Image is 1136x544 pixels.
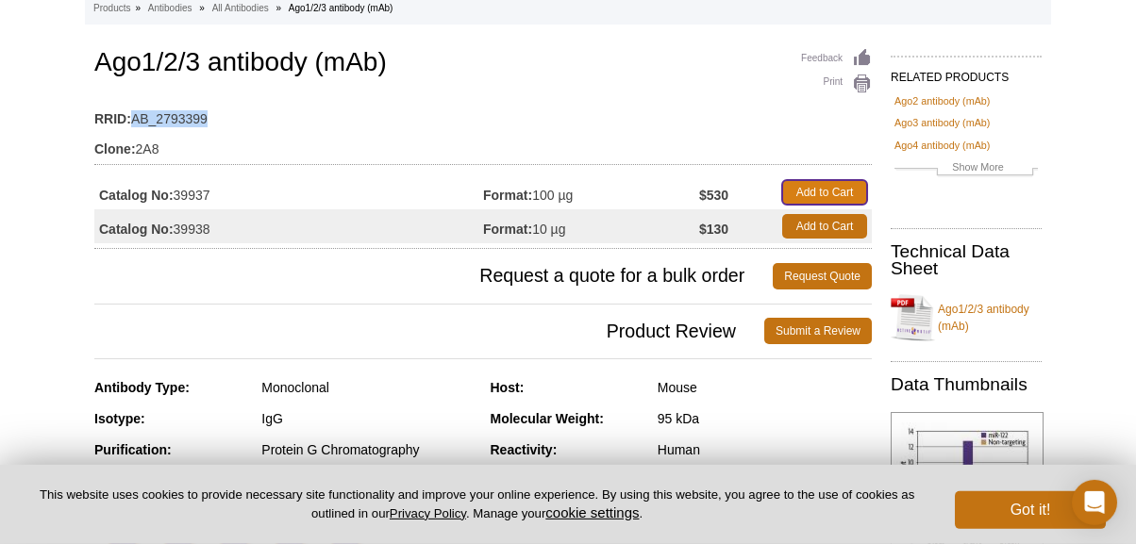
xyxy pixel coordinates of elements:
td: 10 µg [483,209,699,243]
h1: Ago1/2/3 antibody (mAb) [94,48,872,80]
a: Ago1/2/3 antibody (mAb) [891,289,1042,346]
strong: Format: [483,221,532,238]
a: Privacy Policy [390,506,466,520]
strong: Host: [491,380,525,395]
strong: $530 [699,187,728,204]
a: Feedback [801,48,872,69]
h2: Data Thumbnails [891,376,1042,393]
strong: Reactivity: [491,442,558,457]
strong: Purification: [94,442,172,457]
h2: RELATED PRODUCTS [891,56,1042,90]
strong: RRID: [94,110,131,127]
a: Print [801,74,872,94]
li: » [276,3,281,13]
button: cookie settings [545,504,639,520]
div: 95 kDa [658,410,872,427]
div: Human [658,441,872,458]
li: » [135,3,141,13]
div: Protein G Chromatography [261,441,476,458]
td: 2A8 [94,129,872,159]
a: Ago4 antibody (mAb) [894,137,990,154]
a: Ago2 antibody (mAb) [894,92,990,109]
strong: Antibody Type: [94,380,190,395]
strong: Molecular Weight: [491,411,604,426]
td: AB_2793399 [94,99,872,129]
li: » [199,3,205,13]
strong: Isotype: [94,411,145,426]
a: Show More [894,158,1038,180]
strong: Format: [483,187,532,204]
strong: Catalog No: [99,187,174,204]
div: Open Intercom Messenger [1072,480,1117,525]
div: Mouse [658,379,872,396]
button: Got it! [955,491,1106,529]
a: Add to Cart [782,180,867,205]
li: Ago1/2/3 antibody (mAb) [289,3,393,13]
strong: Catalog No: [99,221,174,238]
td: 39937 [94,175,483,209]
a: Ago3 antibody (mAb) [894,114,990,131]
a: Submit a Review [764,318,872,344]
td: 100 µg [483,175,699,209]
div: IgG [261,410,476,427]
strong: Clone: [94,140,136,157]
td: 39938 [94,209,483,243]
h2: Technical Data Sheet [891,243,1042,277]
p: This website uses cookies to provide necessary site functionality and improve your online experie... [30,486,924,522]
strong: $130 [699,221,728,238]
div: Monoclonal [261,379,476,396]
span: Product Review [94,318,764,344]
a: Request Quote [773,263,872,289]
a: Add to Cart [782,214,867,239]
span: Request a quote for a bulk order [94,263,773,289]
